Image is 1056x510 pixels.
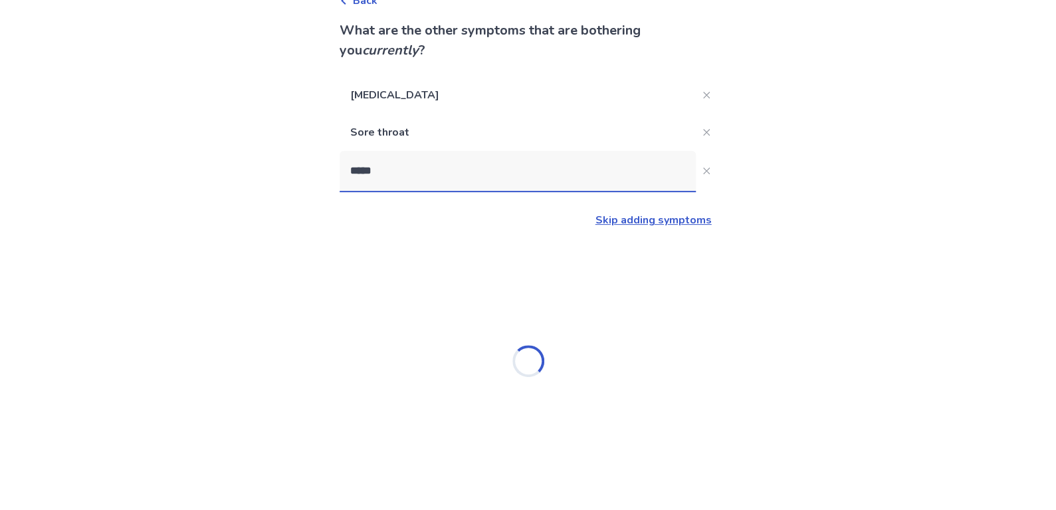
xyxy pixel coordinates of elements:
input: Close [340,151,696,191]
p: [MEDICAL_DATA] [340,76,696,114]
button: Close [696,84,717,106]
a: Skip adding symptoms [595,213,712,227]
p: Sore throat [340,114,696,151]
p: What are the other symptoms that are bothering you ? [340,21,717,61]
button: Close [696,122,717,143]
button: Close [696,160,717,182]
i: currently [362,41,419,59]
